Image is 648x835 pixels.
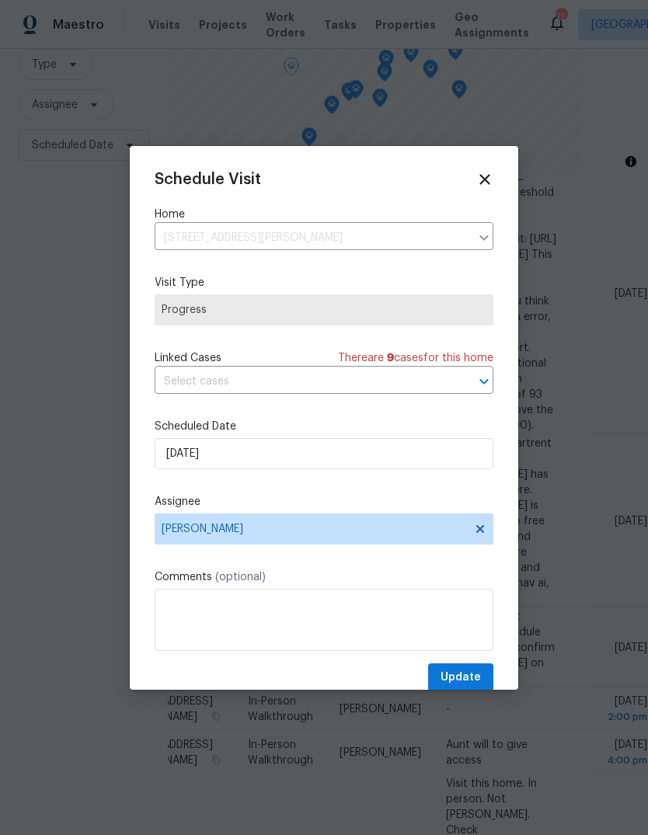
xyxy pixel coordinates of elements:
[155,350,221,366] span: Linked Cases
[428,663,493,692] button: Update
[441,668,481,687] span: Update
[155,494,493,510] label: Assignee
[476,171,493,188] span: Close
[155,370,450,394] input: Select cases
[473,371,495,392] button: Open
[162,523,466,535] span: [PERSON_NAME]
[155,275,493,291] label: Visit Type
[387,353,394,364] span: 9
[155,438,493,469] input: M/D/YYYY
[155,569,493,585] label: Comments
[155,419,493,434] label: Scheduled Date
[338,350,493,366] span: There are case s for this home
[215,572,266,583] span: (optional)
[162,302,486,318] span: Progress
[155,172,261,187] span: Schedule Visit
[155,226,470,250] input: Enter in an address
[155,207,493,222] label: Home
